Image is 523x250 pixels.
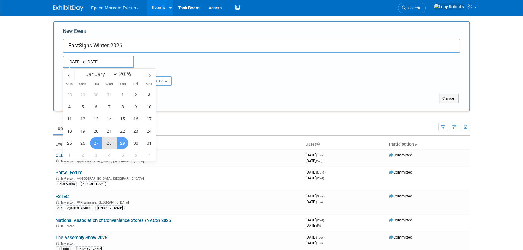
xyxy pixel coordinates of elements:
[63,101,75,113] span: January 4, 2026
[389,170,412,175] span: Committed
[66,205,93,211] div: System Devices
[56,159,59,162] img: In-Person Event
[143,113,155,125] span: January 17, 2026
[56,218,171,223] a: National Association of Convenience Stores (NACS) 2025
[103,125,115,137] span: January 21, 2026
[143,125,155,137] span: January 24, 2026
[389,218,412,222] span: Committed
[117,137,128,149] span: January 29, 2026
[61,159,76,163] span: In-Person
[63,89,75,101] span: December 28, 2025
[77,125,88,137] span: January 19, 2026
[306,235,325,239] span: [DATE]
[434,3,464,10] img: Lucy Roberts
[56,177,59,180] img: In-Person Event
[130,89,142,101] span: January 2, 2026
[303,139,387,149] th: Dates
[117,149,128,161] span: February 5, 2026
[398,3,426,13] a: Search
[324,153,325,157] span: -
[77,113,88,125] span: January 12, 2026
[63,149,75,161] span: February 1, 2026
[90,89,102,101] span: December 30, 2025
[90,113,102,125] span: January 13, 2026
[90,125,102,137] span: January 20, 2026
[90,101,102,113] span: January 6, 2026
[130,137,142,149] span: January 30, 2026
[89,82,103,86] span: Tue
[143,149,155,161] span: February 7, 2026
[103,101,115,113] span: January 7, 2026
[414,142,417,146] a: Sort by Participation Type
[56,200,301,204] div: Kissimmee, [GEOGRAPHIC_DATA]
[63,39,460,53] input: Name of Trade Show / Conference
[316,242,323,245] span: (Thu)
[53,139,303,149] th: Event
[306,241,323,245] span: [DATE]
[63,82,76,86] span: Sun
[316,171,324,174] span: (Mon)
[306,194,325,198] span: [DATE]
[103,82,116,86] span: Wed
[95,205,125,211] div: [PERSON_NAME]
[53,5,83,11] img: ExhibitDay
[117,125,128,137] span: January 22, 2026
[56,170,82,175] a: Parcel Forum
[306,159,322,163] span: [DATE]
[56,194,69,199] a: FSTEC
[439,94,459,103] button: Cancel
[53,123,87,134] a: Upcoming7
[130,149,142,161] span: February 6, 2026
[56,235,107,240] a: The Assembly Show 2025
[316,177,324,180] span: (Wed)
[103,137,115,149] span: January 28, 2026
[56,153,90,158] a: CEDIA Expo 2025
[306,200,323,204] span: [DATE]
[316,224,321,227] span: (Fri)
[316,159,322,163] span: (Sat)
[129,82,143,86] span: Fri
[83,70,117,78] select: Month
[56,200,59,204] img: In-Person Event
[103,113,115,125] span: January 14, 2026
[103,149,115,161] span: February 4, 2026
[316,236,323,239] span: (Tue)
[130,125,142,137] span: January 23, 2026
[143,89,155,101] span: January 3, 2026
[56,242,59,245] img: In-Person Event
[56,176,301,181] div: [GEOGRAPHIC_DATA], [GEOGRAPHIC_DATA]
[63,125,75,137] span: January 18, 2026
[77,101,88,113] span: January 5, 2026
[389,194,412,198] span: Committed
[325,218,326,222] span: -
[143,82,156,86] span: Sat
[325,170,326,175] span: -
[56,205,63,211] div: SD
[56,224,59,227] img: In-Person Event
[63,68,121,76] div: Attendance / Format:
[77,89,88,101] span: December 29, 2025
[76,82,89,86] span: Mon
[306,223,321,228] span: [DATE]
[130,68,189,76] div: Participation:
[143,137,155,149] span: January 31, 2026
[103,89,115,101] span: December 31, 2025
[56,159,301,163] div: [GEOGRAPHIC_DATA], [GEOGRAPHIC_DATA]
[77,149,88,161] span: February 2, 2026
[389,153,412,157] span: Committed
[130,101,142,113] span: January 9, 2026
[61,200,76,204] span: In-Person
[116,82,129,86] span: Thu
[61,177,76,181] span: In-Person
[306,170,326,175] span: [DATE]
[61,224,76,228] span: In-Person
[63,56,134,68] input: Start Date - End Date
[317,142,320,146] a: Sort by Start Date
[117,89,128,101] span: January 1, 2026
[324,235,325,239] span: -
[90,149,102,161] span: February 3, 2026
[306,153,325,157] span: [DATE]
[117,113,128,125] span: January 15, 2026
[117,101,128,113] span: January 8, 2026
[77,137,88,149] span: January 26, 2026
